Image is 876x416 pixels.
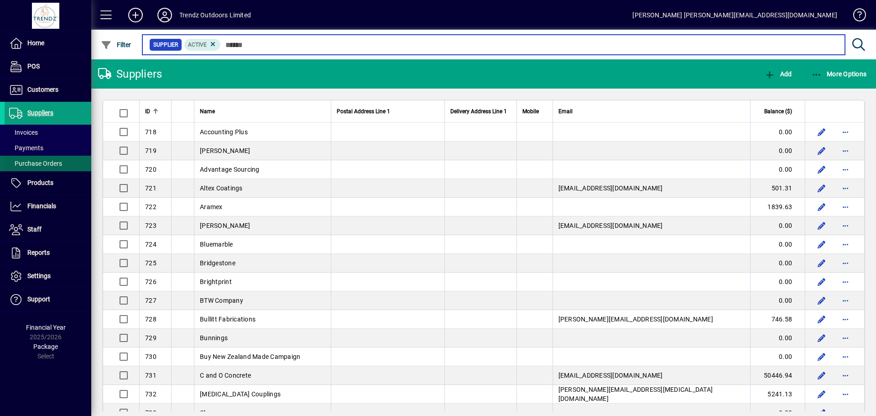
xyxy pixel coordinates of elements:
[200,166,260,173] span: Advantage Sourcing
[145,241,156,248] span: 724
[9,160,62,167] span: Purchase Orders
[5,172,91,195] a: Products
[450,106,507,116] span: Delivery Address Line 1
[121,7,150,23] button: Add
[814,331,829,345] button: Edit
[98,67,162,81] div: Suppliers
[750,123,805,142] td: 0.00
[101,41,131,48] span: Filter
[814,293,829,308] button: Edit
[188,42,207,48] span: Active
[838,312,853,326] button: More options
[27,39,44,47] span: Home
[750,310,805,329] td: 746.58
[5,156,91,171] a: Purchase Orders
[838,143,853,158] button: More options
[337,106,390,116] span: Postal Address Line 1
[814,256,829,270] button: Edit
[27,63,40,70] span: POS
[145,184,156,192] span: 721
[145,278,156,285] span: 726
[522,106,539,116] span: Mobile
[5,32,91,55] a: Home
[750,198,805,216] td: 1839.63
[814,181,829,195] button: Edit
[145,147,156,154] span: 719
[838,237,853,252] button: More options
[558,184,663,192] span: [EMAIL_ADDRESS][DOMAIN_NAME]
[99,37,134,53] button: Filter
[145,353,156,360] span: 730
[5,195,91,218] a: Financials
[750,142,805,160] td: 0.00
[558,316,713,323] span: [PERSON_NAME][EMAIL_ADDRESS][DOMAIN_NAME]
[184,39,221,51] mat-chip: Activation Status: Active
[814,387,829,401] button: Edit
[522,106,547,116] div: Mobile
[838,162,853,177] button: More options
[811,70,867,78] span: More Options
[838,125,853,139] button: More options
[558,386,713,402] span: [PERSON_NAME][EMAIL_ADDRESS][MEDICAL_DATA][DOMAIN_NAME]
[632,8,837,22] div: [PERSON_NAME] [PERSON_NAME][EMAIL_ADDRESS][DOMAIN_NAME]
[764,70,792,78] span: Add
[5,242,91,264] a: Reports
[814,125,829,139] button: Edit
[145,297,156,304] span: 727
[5,125,91,140] a: Invoices
[838,181,853,195] button: More options
[200,106,215,116] span: Name
[33,343,58,350] span: Package
[27,179,53,186] span: Products
[145,106,150,116] span: ID
[750,348,805,366] td: 0.00
[762,66,794,82] button: Add
[750,385,805,404] td: 5241.13
[838,274,853,289] button: More options
[145,128,156,136] span: 718
[200,334,228,342] span: Bunnings
[558,222,663,229] span: [EMAIL_ADDRESS][DOMAIN_NAME]
[838,293,853,308] button: More options
[9,144,43,152] span: Payments
[838,349,853,364] button: More options
[838,387,853,401] button: More options
[200,184,243,192] span: Altex Coatings
[750,366,805,385] td: 50446.94
[750,160,805,179] td: 0.00
[145,372,156,379] span: 731
[846,2,865,32] a: Knowledge Base
[200,297,243,304] span: BTW Company
[200,241,233,248] span: Bluemarble
[145,106,166,116] div: ID
[9,129,38,136] span: Invoices
[5,55,91,78] a: POS
[200,259,235,267] span: Bridgestone
[27,295,50,303] span: Support
[809,66,869,82] button: More Options
[814,349,829,364] button: Edit
[200,128,248,136] span: Accounting Plus
[838,218,853,233] button: More options
[5,288,91,311] a: Support
[558,106,745,116] div: Email
[5,140,91,156] a: Payments
[145,334,156,342] span: 729
[838,368,853,383] button: More options
[145,222,156,229] span: 723
[764,106,792,116] span: Balance ($)
[27,202,56,210] span: Financials
[5,265,91,288] a: Settings
[200,372,251,379] span: C and O Concrete
[814,162,829,177] button: Edit
[145,316,156,323] span: 728
[145,203,156,211] span: 722
[814,312,829,326] button: Edit
[145,390,156,398] span: 732
[838,331,853,345] button: More options
[200,147,250,154] span: [PERSON_NAME]
[814,237,829,252] button: Edit
[814,368,829,383] button: Edit
[814,218,829,233] button: Edit
[153,40,178,49] span: Supplier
